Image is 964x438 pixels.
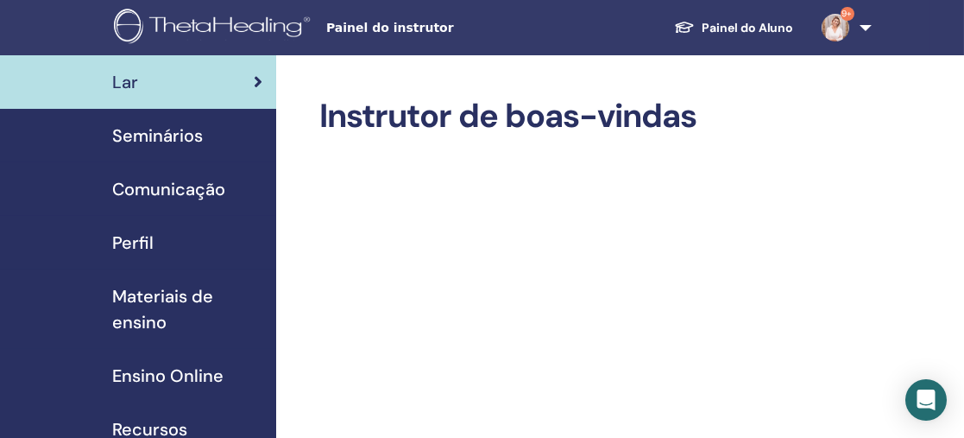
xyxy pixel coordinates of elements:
[112,283,262,335] span: Materiais de ensino
[112,230,154,256] span: Perfil
[112,69,138,95] span: Lar
[674,20,695,35] img: graduation-cap-white.svg
[326,19,585,37] span: Painel do instrutor
[112,176,225,202] span: Comunicação
[905,379,947,421] div: Open Intercom Messenger
[660,12,808,44] a: Painel do Aluno
[319,97,898,136] h2: Instrutor de boas-vindas
[112,363,224,389] span: Ensino Online
[112,123,203,149] span: Seminários
[841,7,854,21] span: 9+
[114,9,316,48] img: logo.png
[822,14,849,41] img: default.jpg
